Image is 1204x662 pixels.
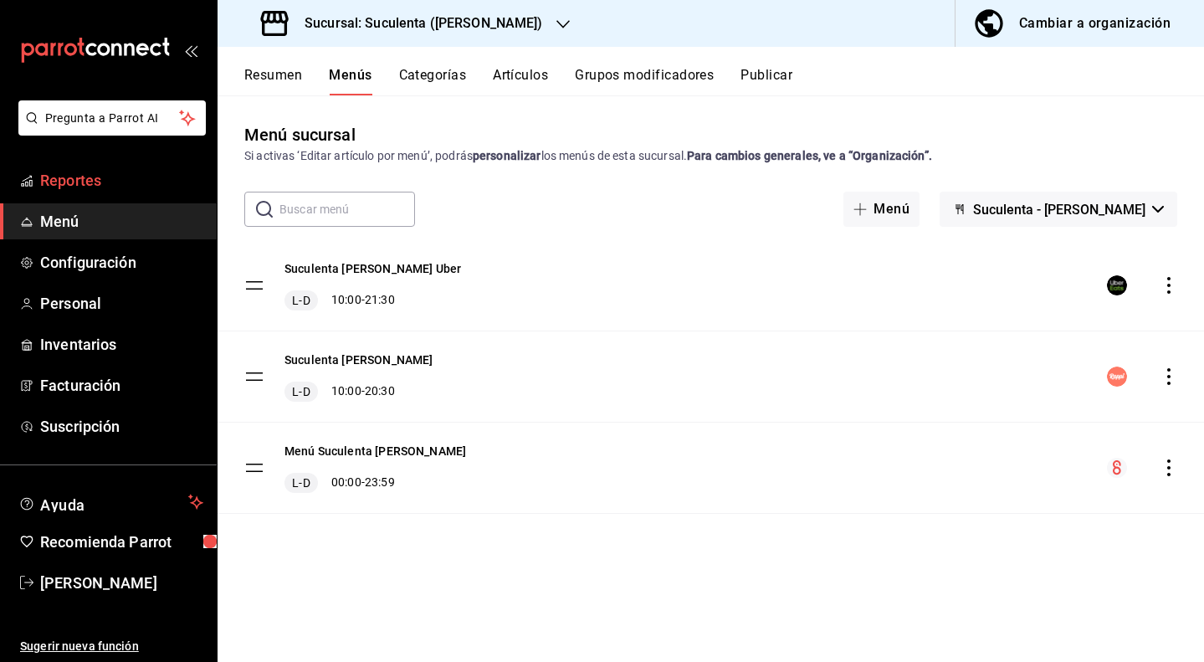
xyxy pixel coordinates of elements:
span: Menú [40,210,203,233]
button: Pregunta a Parrot AI [18,100,206,136]
button: actions [1160,277,1177,294]
div: Menú sucursal [244,122,356,147]
span: Facturación [40,374,203,397]
span: Reportes [40,169,203,192]
span: Pregunta a Parrot AI [45,110,180,127]
div: Cambiar a organización [1019,12,1171,35]
span: L-D [289,383,313,400]
div: navigation tabs [244,67,1204,95]
button: drag [244,458,264,478]
button: Suculenta [PERSON_NAME] [284,352,433,368]
input: Buscar menú [279,192,415,226]
button: Resumen [244,67,302,95]
strong: Para cambios generales, ve a “Organización”. [687,149,932,162]
button: Grupos modificadores [575,67,714,95]
span: Configuración [40,251,203,274]
button: Publicar [740,67,792,95]
span: Sugerir nueva función [20,638,203,655]
table: menu-maker-table [218,240,1204,514]
div: Si activas ‘Editar artículo por menú’, podrás los menús de esta sucursal. [244,147,1177,165]
h3: Sucursal: Suculenta ([PERSON_NAME]) [291,13,543,33]
span: L-D [289,475,313,491]
strong: personalizar [473,149,541,162]
button: Categorías [399,67,467,95]
button: actions [1160,368,1177,385]
div: 10:00 - 20:30 [284,382,433,402]
button: Menú [843,192,920,227]
button: drag [244,367,264,387]
div: 10:00 - 21:30 [284,290,461,310]
span: Personal [40,292,203,315]
span: Inventarios [40,333,203,356]
span: Recomienda Parrot [40,531,203,553]
span: Suculenta - [PERSON_NAME] [973,202,1145,218]
span: [PERSON_NAME] [40,572,203,594]
button: Menú Suculenta [PERSON_NAME] [284,443,466,459]
span: L-D [289,292,313,309]
button: Suculenta [PERSON_NAME] Uber [284,260,461,277]
button: Suculenta - [PERSON_NAME] [940,192,1177,227]
div: 00:00 - 23:59 [284,473,466,493]
button: Menús [329,67,371,95]
button: actions [1160,459,1177,476]
button: open_drawer_menu [184,44,197,57]
button: drag [244,275,264,295]
a: Pregunta a Parrot AI [12,121,206,139]
span: Suscripción [40,415,203,438]
button: Artículos [493,67,548,95]
span: Ayuda [40,492,182,512]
